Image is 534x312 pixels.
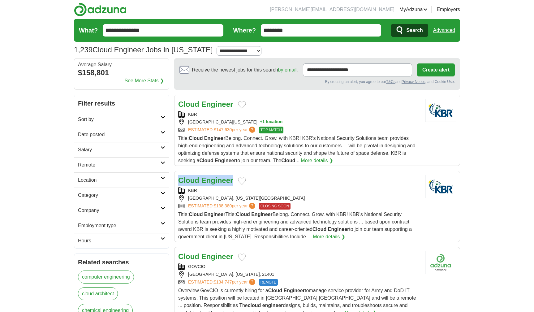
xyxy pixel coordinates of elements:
[214,279,232,284] span: $134,747
[215,158,236,163] strong: Engineer
[78,207,161,214] h2: Company
[78,222,161,229] h2: Employment type
[188,279,256,286] a: ESTIMATED:$134,747per year?
[425,251,456,274] img: GovCIO logo
[201,176,233,184] strong: Engineer
[284,288,305,293] strong: Engineer
[78,237,161,245] h2: Hours
[238,101,246,109] button: Add to favorite jobs
[178,195,420,201] div: [GEOGRAPHIC_DATA], [US_STATE][GEOGRAPHIC_DATA]
[259,279,278,286] span: REMOTE
[178,252,233,261] a: Cloud Engineer
[78,176,161,184] h2: Location
[178,119,420,125] div: [GEOGRAPHIC_DATA][US_STATE]
[425,99,456,122] img: KBR logo
[78,131,161,138] h2: Date posted
[259,203,291,210] span: CLOSING SOON
[259,127,283,133] span: TOP MATCH
[251,212,272,217] strong: Engineer
[78,271,134,284] a: computer engineering
[74,142,169,157] a: Salary
[74,112,169,127] a: Sort by
[74,172,169,188] a: Location
[278,67,297,72] a: by email
[178,176,199,184] strong: Cloud
[74,127,169,142] a: Date posted
[78,258,165,267] h2: Related searches
[188,112,197,117] a: KBR
[260,119,262,125] span: +
[78,116,161,123] h2: Sort by
[178,100,199,108] strong: Cloud
[78,192,161,199] h2: Category
[74,45,213,54] h1: Cloud Engineer Jobs in [US_STATE]
[328,227,349,232] strong: Engineer
[74,203,169,218] a: Company
[78,146,161,154] h2: Salary
[201,252,233,261] strong: Engineer
[214,127,232,132] span: $147,630
[236,212,250,217] strong: Cloud
[268,288,282,293] strong: Cloud
[74,233,169,248] a: Hours
[178,271,420,278] div: [GEOGRAPHIC_DATA], [US_STATE], 21401
[78,161,161,169] h2: Remote
[188,127,256,133] a: ESTIMATED:$147,630per year?
[74,157,169,172] a: Remote
[262,303,283,308] strong: engineer
[233,26,256,35] label: Where?
[178,176,233,184] a: Cloud Engineer
[386,80,395,84] a: T&Cs
[179,79,455,84] div: By creating an alert, you agree to our and , and Cookie Use.
[433,24,455,37] a: Advanced
[260,119,283,125] button: +1 location
[178,100,233,108] a: Cloud Engineer
[178,136,416,163] span: Title: Belong. Connect. Grow. with KBR! KBR's National Security Solutions team provides high-end ...
[204,212,225,217] strong: Engineer
[74,218,169,233] a: Employment type
[125,77,164,84] a: See More Stats ❯
[238,177,246,185] button: Add to favorite jobs
[74,2,127,16] img: Adzuna logo
[188,188,197,193] a: KBR
[402,80,425,84] a: Privacy Notice
[78,287,118,300] a: cloud architect
[188,203,256,210] a: ESTIMATED:$138,380per year?
[188,264,205,269] a: GOVCIO
[74,44,93,55] span: 1,239
[301,157,333,164] a: More details ❯
[74,188,169,203] a: Category
[79,26,98,35] label: What?
[270,6,394,13] li: [PERSON_NAME][EMAIL_ADDRESS][DOMAIN_NAME]
[425,175,456,198] img: KBR logo
[74,95,169,112] h2: Filter results
[204,136,225,141] strong: Engineer
[437,6,460,13] a: Employers
[189,136,203,141] strong: Cloud
[248,303,261,308] strong: cloud
[249,203,255,209] span: ?
[200,158,213,163] strong: Cloud
[78,62,165,67] div: Average Salary
[192,66,298,74] span: Receive the newest jobs for this search :
[178,252,199,261] strong: Cloud
[417,63,455,76] button: Create alert
[391,24,428,37] button: Search
[313,233,345,240] a: More details ❯
[201,100,233,108] strong: Engineer
[312,227,326,232] strong: Cloud
[406,24,423,37] span: Search
[399,6,428,13] a: MyAdzuna
[189,212,203,217] strong: Cloud
[214,203,232,208] span: $138,380
[178,212,412,239] span: Title: Title: Belong. Connect. Grow. with KBR! KBR's National Security Solutions team provides hi...
[249,127,255,133] span: ?
[249,279,255,285] span: ?
[78,67,165,78] div: $158,801
[238,253,246,261] button: Add to favorite jobs
[281,158,295,163] strong: Cloud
